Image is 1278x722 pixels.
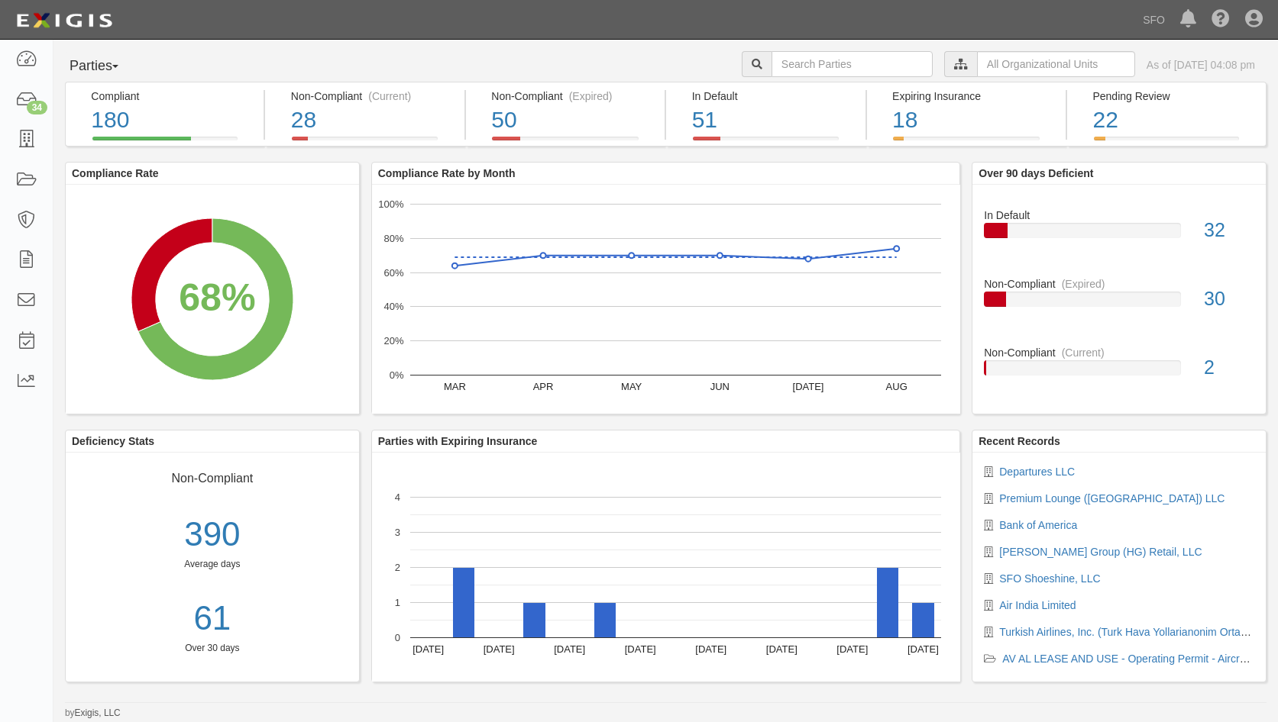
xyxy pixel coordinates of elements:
[91,104,252,137] div: 180
[291,104,453,137] div: 28
[395,562,400,573] text: 2
[885,381,907,392] text: AUG
[692,89,854,104] div: In Default
[1192,217,1266,244] div: 32
[65,51,180,82] button: Parties
[395,492,400,503] text: 4
[378,435,538,447] b: Parties with Expiring Insurance
[792,381,823,392] text: [DATE]
[908,643,939,655] text: [DATE]
[466,137,665,149] a: Non-Compliant(Expired)50
[11,7,117,34] img: logo-5460c22ac91f19d4615b14bd174203de0afe785f0fc80cf4dbbc73dc1793850b.png
[532,381,553,392] text: APR
[772,51,933,77] input: Search Parties
[695,643,726,655] text: [DATE]
[977,51,1135,77] input: All Organizational Units
[1147,57,1255,73] div: As of [DATE] 04:08 pm
[666,137,865,149] a: In Default51
[1192,354,1266,382] div: 2
[389,369,403,381] text: 0%
[395,527,400,538] text: 3
[766,643,798,655] text: [DATE]
[972,345,1266,360] div: Non-Compliant
[65,137,264,149] a: Compliant180
[569,89,613,104] div: (Expired)
[368,89,411,104] div: (Current)
[378,167,516,179] b: Compliance Rate by Month
[66,511,359,559] div: 390
[972,196,1266,223] div: In Default
[979,435,1060,447] b: Recent Records
[1062,345,1105,360] div: (Current)
[979,167,1093,179] b: Over 90 days Deficient
[383,233,403,244] text: 80%
[1192,285,1266,313] div: 30
[710,381,729,392] text: JUN
[625,643,656,655] text: [DATE]
[867,137,1066,149] a: Expiring Insurance18
[291,89,453,104] div: Non-Compliant (Current)
[984,345,1254,391] a: Non-Compliant(Current)2
[65,707,121,720] small: by
[1067,137,1266,149] a: Pending Review22
[1092,89,1254,104] div: Pending Review
[383,266,403,278] text: 60%
[75,707,121,718] a: Exigis, LLC
[1092,104,1254,137] div: 22
[66,558,359,571] div: Average days
[66,185,359,414] svg: A chart.
[999,599,1076,611] a: Air India Limited
[999,519,1077,531] a: Bank of America
[483,643,514,655] text: [DATE]
[984,196,1254,276] a: In Default32
[66,595,359,643] a: 61
[27,101,47,114] div: 34
[999,492,1225,504] a: Premium Lounge ([GEOGRAPHIC_DATA]) LLC
[836,643,868,655] text: [DATE]
[91,89,252,104] div: Compliant
[72,167,159,179] b: Compliance Rate
[77,464,348,488] div: Non-Compliant
[1212,11,1230,29] i: Help Center - Complianz
[1135,5,1173,35] a: SFO
[265,137,464,149] a: Non-Compliant(Current)28
[999,626,1262,638] a: Turkish Airlines, Inc. (Turk Hava Yollarianonim Ortakligi)
[491,104,653,137] div: 50
[491,89,653,104] div: Non-Compliant (Expired)
[413,643,444,655] text: [DATE]
[621,381,642,392] text: MAY
[395,597,400,608] text: 1
[395,632,400,643] text: 0
[554,643,585,655] text: [DATE]
[372,453,960,682] svg: A chart.
[1062,276,1105,292] div: (Expired)
[72,435,154,447] b: Deficiency Stats
[892,104,1054,137] div: 18
[984,276,1254,345] a: Non-Compliant(Expired)30
[383,301,403,312] text: 40%
[444,381,466,392] text: MAR
[66,642,359,655] div: Over 30 days
[378,198,404,210] text: 100%
[999,466,1075,478] a: Departures LLC
[179,271,255,326] div: 68%
[372,185,960,414] svg: A chart.
[999,546,1202,558] a: [PERSON_NAME] Group (HG) Retail, LLC
[383,335,403,346] text: 20%
[892,89,1054,104] div: Expiring Insurance
[999,572,1100,585] a: SFO Shoeshine, LLC
[972,276,1266,292] div: Non-Compliant
[692,104,854,137] div: 51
